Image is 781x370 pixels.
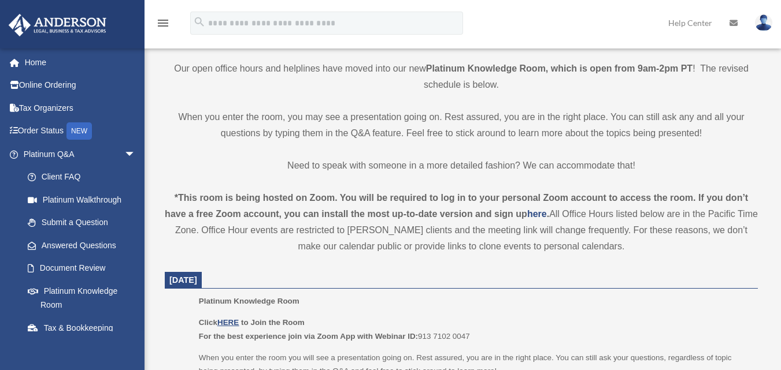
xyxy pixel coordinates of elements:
[169,275,197,285] span: [DATE]
[66,122,92,140] div: NEW
[199,318,241,327] b: Click
[16,211,153,234] a: Submit a Question
[165,190,758,255] div: All Office Hours listed below are in the Pacific Time Zone. Office Hour events are restricted to ...
[165,193,748,219] strong: *This room is being hosted on Zoom. You will be required to log in to your personal Zoom account ...
[16,257,153,280] a: Document Review
[124,143,147,166] span: arrow_drop_down
[165,109,758,141] p: When you enter the room, you may see a presentation going on. Rest assured, you are in the right ...
[8,74,153,97] a: Online Ordering
[755,14,772,31] img: User Pic
[8,51,153,74] a: Home
[165,61,758,93] p: Our open office hours and helplines have moved into our new ! The revised schedule is below.
[199,332,418,341] b: For the best experience join via Zoom App with Webinar ID:
[193,16,206,28] i: search
[156,20,170,30] a: menu
[217,318,239,327] a: HERE
[547,209,549,219] strong: .
[8,96,153,119] a: Tax Organizers
[426,63,693,73] strong: Platinum Knowledge Room, which is open from 9am-2pm PT
[199,297,299,305] span: Platinum Knowledge Room
[16,279,147,316] a: Platinum Knowledge Room
[156,16,170,30] i: menu
[241,318,305,327] b: to Join the Room
[8,143,153,166] a: Platinum Q&Aarrow_drop_down
[5,14,110,36] img: Anderson Advisors Platinum Portal
[8,119,153,143] a: Order StatusNEW
[16,234,153,257] a: Answered Questions
[16,166,153,189] a: Client FAQ
[16,188,153,211] a: Platinum Walkthrough
[165,158,758,174] p: Need to speak with someone in a more detailed fashion? We can accommodate that!
[199,316,750,343] p: 913 7102 0047
[527,209,547,219] a: here
[16,316,153,353] a: Tax & Bookkeeping Packages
